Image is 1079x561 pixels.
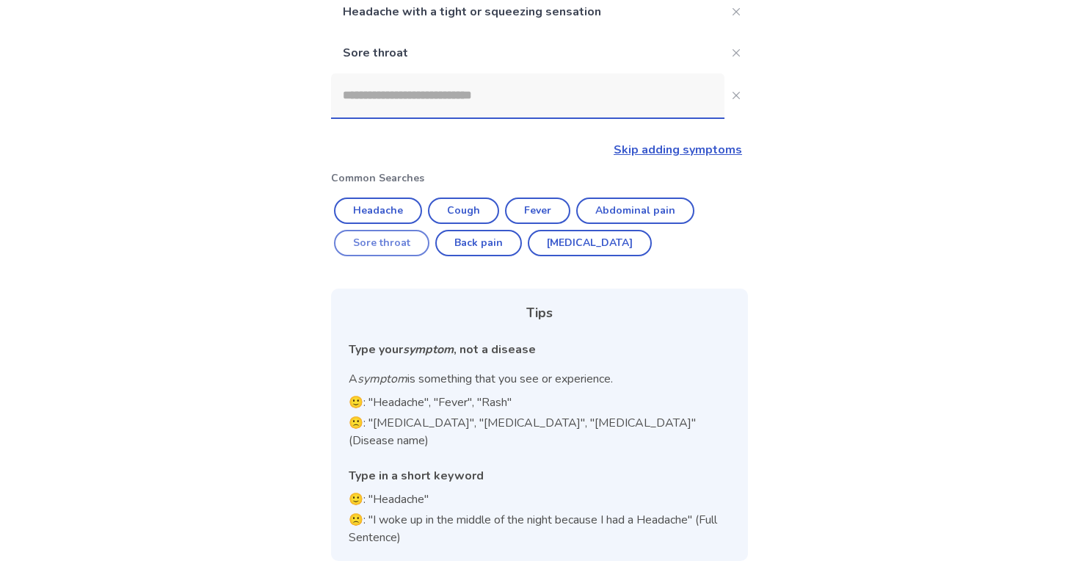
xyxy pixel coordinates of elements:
i: symptom [403,341,454,358]
button: Cough [428,198,499,224]
a: Skip adding symptoms [614,142,742,158]
i: symptom [357,371,407,387]
p: 🙂: "Headache", "Fever", "Rash" [349,394,730,411]
button: Back pain [435,230,522,256]
p: 🙁: "I woke up in the middle of the night because I had a Headache" (Full Sentence) [349,511,730,546]
button: Abdominal pain [576,198,694,224]
p: 🙂: "Headache" [349,491,730,508]
p: A is something that you see or experience. [349,370,730,388]
p: Common Searches [331,170,748,186]
button: [MEDICAL_DATA] [528,230,652,256]
button: Close [724,84,748,107]
div: Tips [349,303,730,323]
div: Type in a short keyword [349,467,730,485]
button: Sore throat [334,230,429,256]
button: Headache [334,198,422,224]
input: Close [331,73,724,117]
p: 🙁: "[MEDICAL_DATA]", "[MEDICAL_DATA]", "[MEDICAL_DATA]" (Disease name) [349,414,730,449]
p: Sore throat [331,32,724,73]
button: Close [724,41,748,65]
div: Type your , not a disease [349,341,730,358]
button: Fever [505,198,570,224]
